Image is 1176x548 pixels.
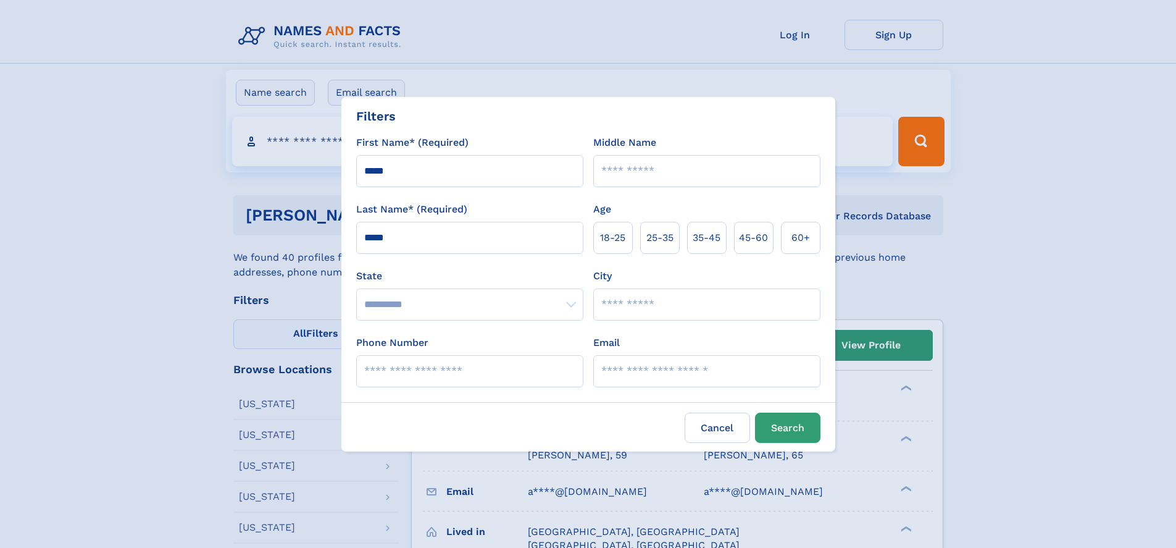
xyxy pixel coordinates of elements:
[693,230,720,245] span: 35‑45
[646,230,673,245] span: 25‑35
[791,230,810,245] span: 60+
[593,335,620,350] label: Email
[685,413,750,443] label: Cancel
[593,202,611,217] label: Age
[356,269,583,284] label: State
[356,135,469,150] label: First Name* (Required)
[593,269,612,284] label: City
[356,202,467,217] label: Last Name* (Required)
[755,413,820,443] button: Search
[600,230,625,245] span: 18‑25
[356,335,428,350] label: Phone Number
[356,107,396,125] div: Filters
[739,230,768,245] span: 45‑60
[593,135,656,150] label: Middle Name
